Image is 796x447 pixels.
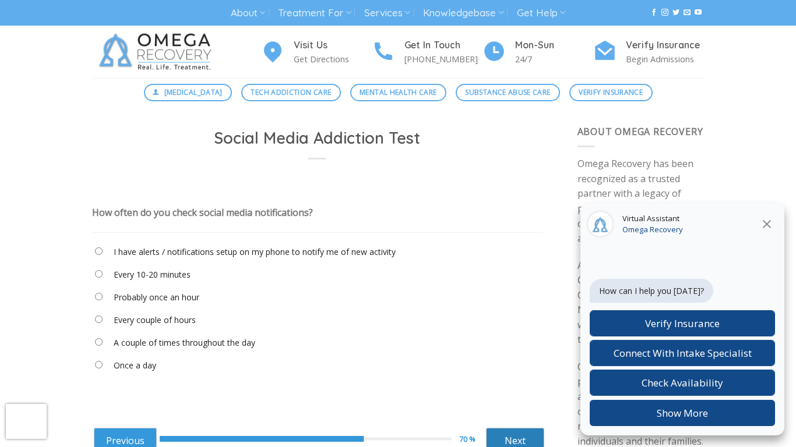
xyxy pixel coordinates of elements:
[423,2,503,24] a: Knowledgebase
[579,87,643,98] span: Verify Insurance
[278,2,351,24] a: Treatment For
[404,38,482,53] h4: Get In Touch
[6,404,47,439] iframe: reCAPTCHA
[517,2,565,24] a: Get Help
[695,9,702,17] a: Follow on YouTube
[144,84,233,101] a: [MEDICAL_DATA]
[114,246,396,258] label: I have alerts / notifications setup on my phone to notify me of new activity
[626,52,704,66] p: Begin Admissions
[465,87,550,98] span: Substance Abuse Care
[672,9,679,17] a: Follow on Twitter
[114,314,196,327] label: Every couple of hours
[261,38,372,66] a: Visit Us Get Directions
[114,336,255,349] label: A couple of times throughout the day
[515,52,593,66] p: 24/7
[114,291,199,304] label: Probably once an hour
[569,84,653,101] a: Verify Insurance
[577,258,705,348] p: As a Platinum provider and Center of Excellence with Optum and honored National Provider Partner ...
[459,433,485,445] div: 70 %
[456,84,560,101] a: Substance Abuse Care
[251,87,331,98] span: Tech Addiction Care
[372,38,482,66] a: Get In Touch [PHONE_NUMBER]
[241,84,341,101] a: Tech Addiction Care
[593,38,704,66] a: Verify Insurance Begin Admissions
[294,38,372,53] h4: Visit Us
[364,2,410,24] a: Services
[404,52,482,66] p: [PHONE_NUMBER]
[164,87,223,98] span: [MEDICAL_DATA]
[684,9,691,17] a: Send us an email
[92,206,313,219] div: How often do you check social media notifications?
[231,2,265,24] a: About
[577,157,705,246] p: Omega Recovery has been recognized as a trusted partner with a legacy of providing high-value, hi...
[106,128,529,148] h1: Social Media Addiction Test
[661,9,668,17] a: Follow on Instagram
[650,9,657,17] a: Follow on Facebook
[577,125,703,138] span: About Omega Recovery
[114,268,191,281] label: Every 10-20 minutes
[294,52,372,66] p: Get Directions
[626,38,704,53] h4: Verify Insurance
[515,38,593,53] h4: Mon-Sun
[350,84,446,101] a: Mental Health Care
[92,26,223,78] img: Omega Recovery
[360,87,436,98] span: Mental Health Care
[114,359,156,372] label: Once a day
